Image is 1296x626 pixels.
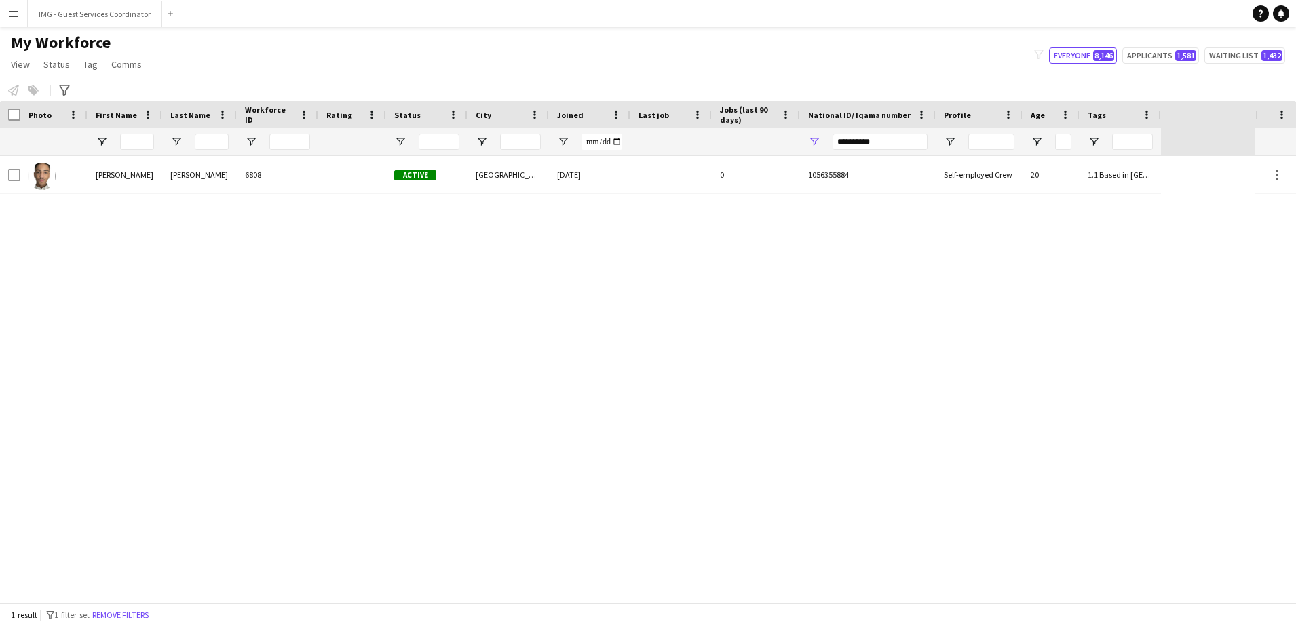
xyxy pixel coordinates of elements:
[28,1,162,27] button: IMG - Guest Services Coordinator
[476,136,488,148] button: Open Filter Menu
[968,134,1014,150] input: Profile Filter Input
[1204,47,1285,64] button: Waiting list1,432
[582,134,622,150] input: Joined Filter Input
[720,104,776,125] span: Jobs (last 90 days)
[43,58,70,71] span: Status
[1112,134,1153,150] input: Tags Filter Input
[245,136,257,148] button: Open Filter Menu
[96,136,108,148] button: Open Filter Menu
[1122,47,1199,64] button: Applicants1,581
[1049,47,1117,64] button: Everyone8,146
[944,110,971,120] span: Profile
[1093,50,1114,61] span: 8,146
[808,136,820,148] button: Open Filter Menu
[557,110,584,120] span: Joined
[90,608,151,623] button: Remove filters
[195,134,229,150] input: Last Name Filter Input
[936,156,1023,193] div: Self-employed Crew
[1023,156,1080,193] div: 20
[120,134,154,150] input: First Name Filter Input
[162,156,237,193] div: [PERSON_NAME]
[944,136,956,148] button: Open Filter Menu
[111,58,142,71] span: Comms
[106,56,147,73] a: Comms
[1088,110,1106,120] span: Tags
[5,56,35,73] a: View
[11,58,30,71] span: View
[78,56,103,73] a: Tag
[549,156,630,193] div: [DATE]
[1175,50,1196,61] span: 1,581
[56,82,73,98] app-action-btn: Advanced filters
[1080,156,1161,193] div: 1.1 Based in [GEOGRAPHIC_DATA], 2.3 English Level = 3/3 Excellent , IN - B1, Presentable A
[394,170,436,180] span: Active
[712,156,800,193] div: 0
[500,134,541,150] input: City Filter Input
[833,134,928,150] input: National ID/ Iqama number Filter Input
[54,610,90,620] span: 1 filter set
[237,156,318,193] div: 6808
[326,110,352,120] span: Rating
[38,56,75,73] a: Status
[88,156,162,193] div: [PERSON_NAME]
[1088,136,1100,148] button: Open Filter Menu
[808,170,849,180] span: 1056355884
[419,134,459,150] input: Status Filter Input
[170,136,183,148] button: Open Filter Menu
[28,163,56,190] img: Omer Ahmed
[245,104,294,125] span: Workforce ID
[1031,110,1045,120] span: Age
[11,33,111,53] span: My Workforce
[639,110,669,120] span: Last job
[269,134,310,150] input: Workforce ID Filter Input
[394,136,406,148] button: Open Filter Menu
[557,136,569,148] button: Open Filter Menu
[170,110,210,120] span: Last Name
[1055,134,1071,150] input: Age Filter Input
[808,110,911,120] span: National ID/ Iqama number
[468,156,549,193] div: [GEOGRAPHIC_DATA]
[476,110,491,120] span: City
[1031,136,1043,148] button: Open Filter Menu
[1261,50,1282,61] span: 1,432
[96,110,137,120] span: First Name
[394,110,421,120] span: Status
[28,110,52,120] span: Photo
[83,58,98,71] span: Tag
